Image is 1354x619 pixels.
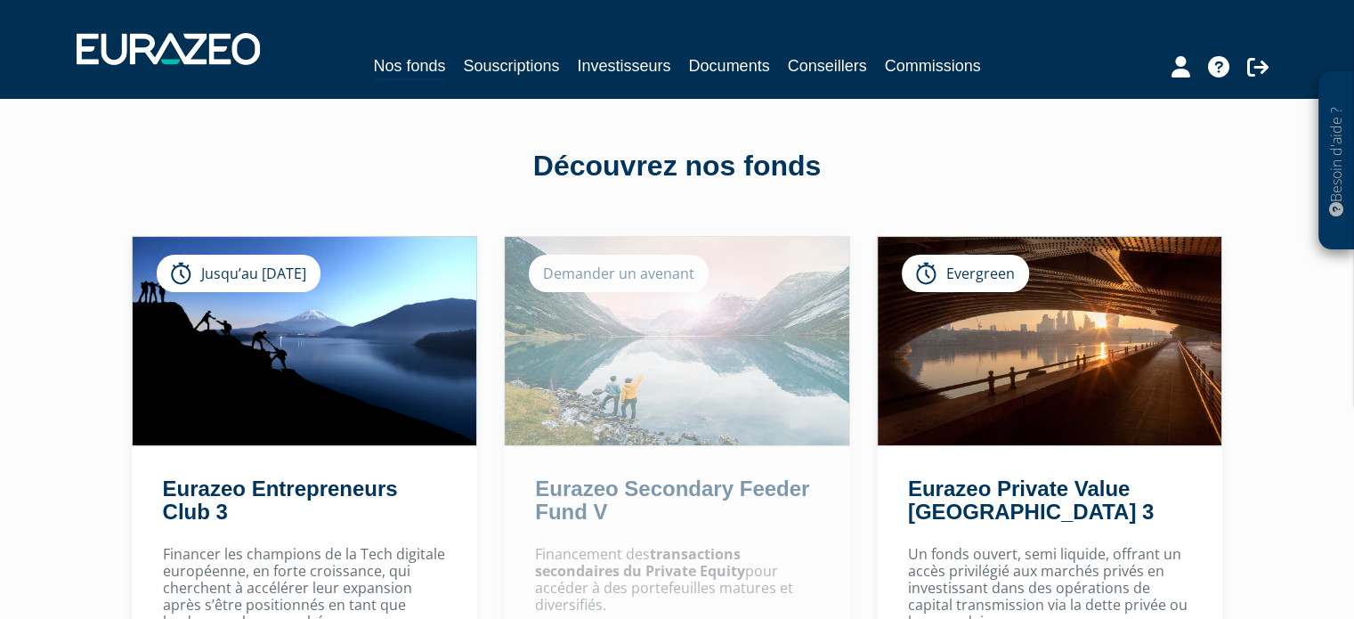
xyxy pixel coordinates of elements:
a: Commissions [885,53,981,78]
img: Eurazeo Entrepreneurs Club 3 [133,237,477,445]
a: Eurazeo Secondary Feeder Fund V [535,476,809,524]
strong: transactions secondaires du Private Equity [535,544,745,581]
img: 1732889491-logotype_eurazeo_blanc_rvb.png [77,33,260,65]
img: Eurazeo Secondary Feeder Fund V [505,237,849,445]
a: Eurazeo Private Value [GEOGRAPHIC_DATA] 3 [908,476,1154,524]
div: Evergreen [902,255,1029,292]
a: Conseillers [788,53,867,78]
a: Nos fonds [373,53,445,81]
div: Jusqu’au [DATE] [157,255,320,292]
a: Eurazeo Entrepreneurs Club 3 [163,476,398,524]
div: Demander un avenant [529,255,709,292]
a: Investisseurs [577,53,670,78]
img: Eurazeo Private Value Europe 3 [878,237,1222,445]
p: Financement des pour accéder à des portefeuilles matures et diversifiés. [535,546,819,615]
p: Besoin d'aide ? [1326,81,1347,241]
a: Documents [689,53,770,78]
a: Souscriptions [463,53,559,78]
div: Découvrez nos fonds [170,146,1185,187]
